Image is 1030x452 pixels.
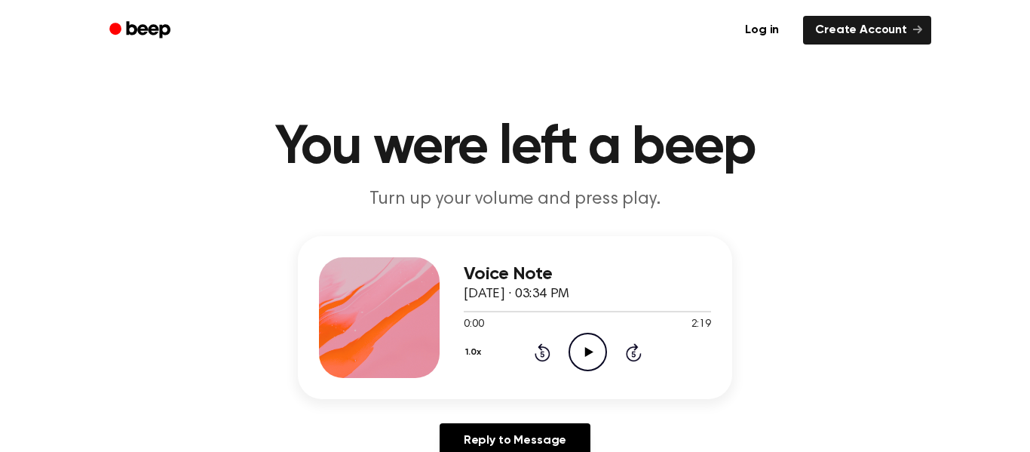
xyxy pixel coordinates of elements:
a: Create Account [803,16,931,45]
p: Turn up your volume and press play. [225,187,805,212]
h1: You were left a beep [129,121,901,175]
h3: Voice Note [464,264,711,284]
span: [DATE] · 03:34 PM [464,287,569,301]
button: 1.0x [464,340,486,365]
a: Beep [99,16,184,45]
a: Log in [730,13,794,48]
span: 2:19 [691,317,711,333]
span: 0:00 [464,317,483,333]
